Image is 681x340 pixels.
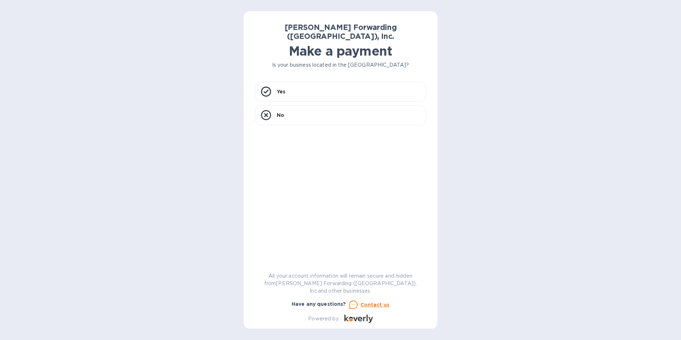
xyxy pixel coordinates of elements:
p: Is your business located in the [GEOGRAPHIC_DATA]? [255,61,426,69]
b: [PERSON_NAME] Forwarding ([GEOGRAPHIC_DATA]), Inc. [285,23,397,41]
p: No [277,112,284,119]
p: Yes [277,88,285,95]
u: Contact us [360,302,390,308]
b: Have any questions? [292,301,346,307]
p: Powered by [308,315,338,323]
h1: Make a payment [255,43,426,58]
p: All your account information will remain secure and hidden from [PERSON_NAME] Forwarding ([GEOGRA... [255,272,426,295]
